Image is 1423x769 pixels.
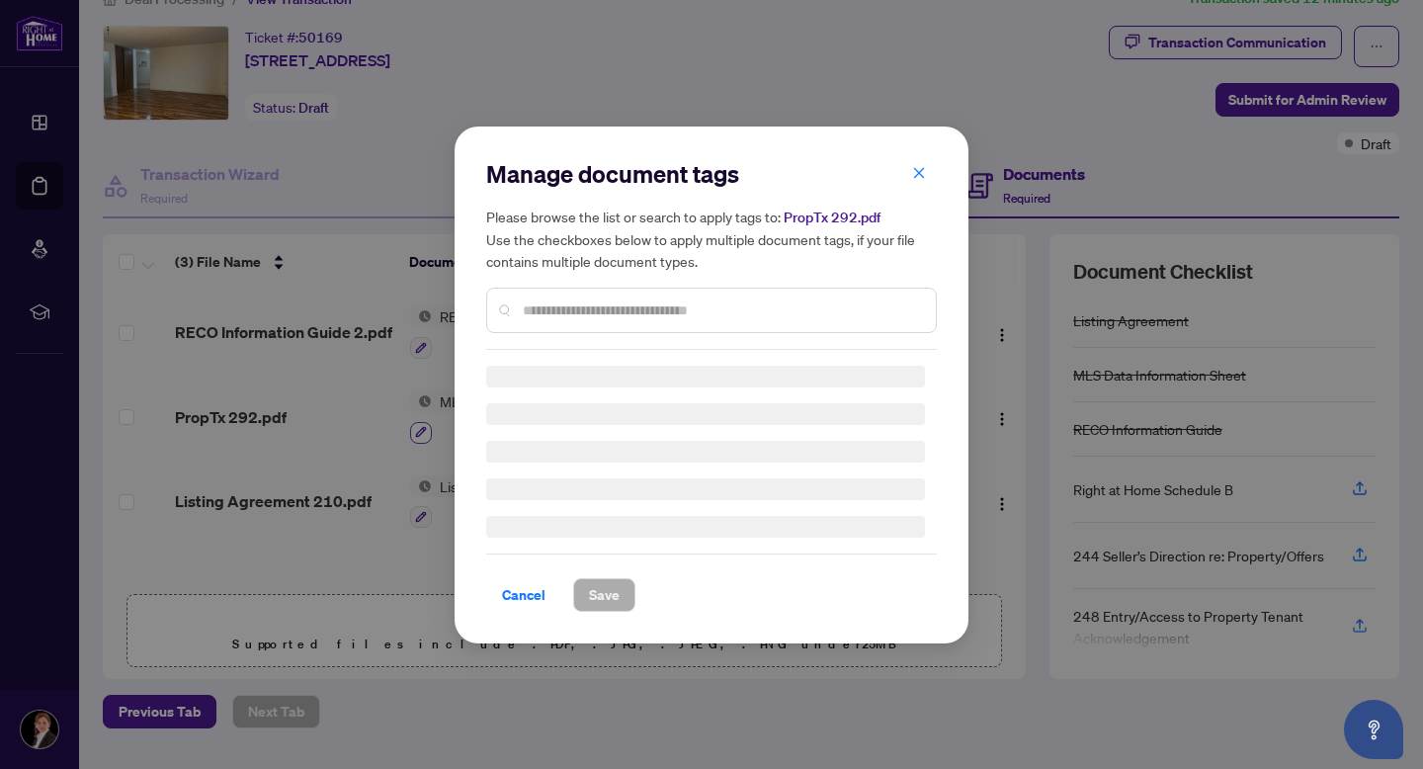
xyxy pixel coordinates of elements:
button: Open asap [1344,700,1403,759]
span: PropTx 292.pdf [784,209,880,226]
button: Cancel [486,578,561,612]
h2: Manage document tags [486,158,937,190]
span: close [912,165,926,179]
h5: Please browse the list or search to apply tags to: Use the checkboxes below to apply multiple doc... [486,206,937,272]
span: Cancel [502,579,545,611]
button: Save [573,578,635,612]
